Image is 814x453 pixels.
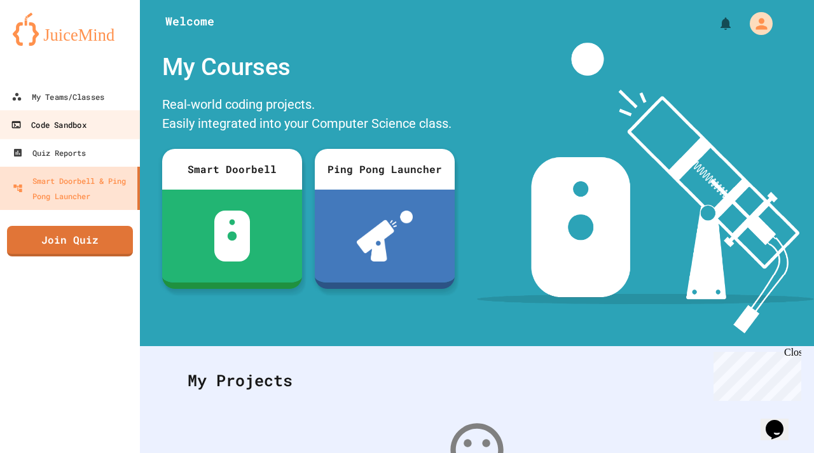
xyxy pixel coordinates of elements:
[156,92,461,139] div: Real-world coding projects. Easily integrated into your Computer Science class.
[162,149,302,190] div: Smart Doorbell
[175,356,779,405] div: My Projects
[13,13,127,46] img: logo-orange.svg
[736,9,776,38] div: My Account
[477,43,814,333] img: banner-image-my-projects.png
[708,347,801,401] iframe: chat widget
[357,211,413,261] img: ppl-with-ball.png
[761,402,801,440] iframe: chat widget
[11,117,86,133] div: Code Sandbox
[13,173,132,204] div: Smart Doorbell & Ping Pong Launcher
[214,211,251,261] img: sdb-white.svg
[13,145,86,160] div: Quiz Reports
[156,43,461,92] div: My Courses
[5,5,88,81] div: Chat with us now!Close
[315,149,455,190] div: Ping Pong Launcher
[694,13,736,34] div: My Notifications
[11,89,104,104] div: My Teams/Classes
[7,226,133,256] a: Join Quiz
